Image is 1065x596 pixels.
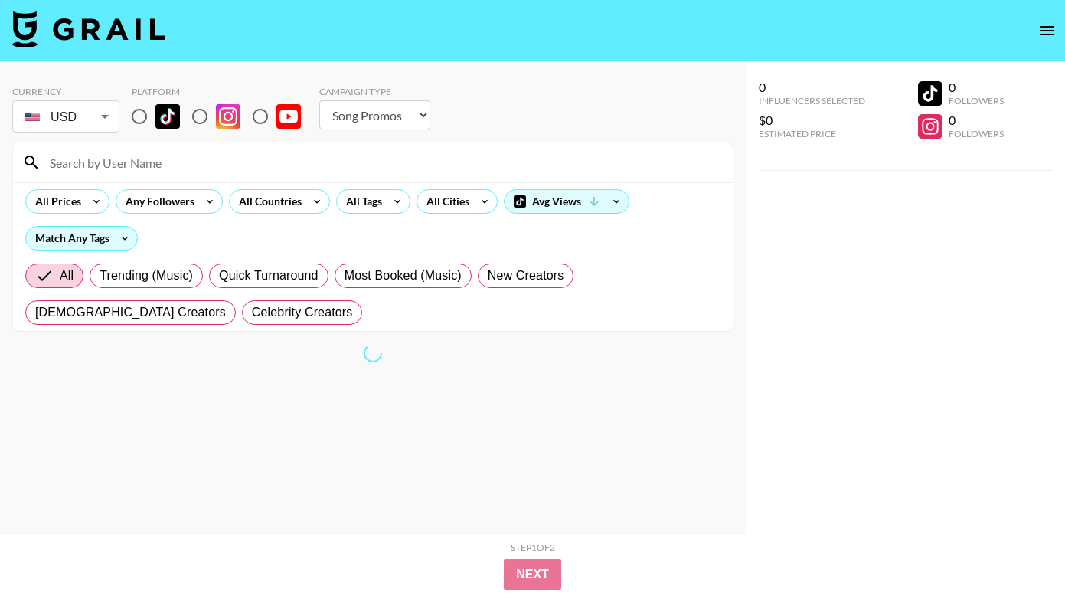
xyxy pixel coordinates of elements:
[364,344,382,362] span: Refreshing bookers, clients, tags, cities, talent, talent...
[41,150,724,175] input: Search by User Name
[26,227,137,250] div: Match Any Tags
[319,86,430,97] div: Campaign Type
[511,542,555,553] div: Step 1 of 2
[219,267,319,285] span: Quick Turnaround
[345,267,462,285] span: Most Booked (Music)
[759,80,865,95] div: 0
[252,303,353,322] span: Celebrity Creators
[26,190,84,213] div: All Prices
[230,190,305,213] div: All Countries
[116,190,198,213] div: Any Followers
[505,190,629,213] div: Avg Views
[132,86,313,97] div: Platform
[759,95,865,106] div: Influencers Selected
[759,128,865,139] div: Estimated Price
[15,103,116,130] div: USD
[949,113,1004,128] div: 0
[1031,15,1062,46] button: open drawer
[276,104,301,129] img: YouTube
[337,190,385,213] div: All Tags
[988,519,1047,578] iframe: Drift Widget Chat Controller
[12,11,165,47] img: Grail Talent
[60,267,74,285] span: All
[949,128,1004,139] div: Followers
[35,303,226,322] span: [DEMOGRAPHIC_DATA] Creators
[949,80,1004,95] div: 0
[949,95,1004,106] div: Followers
[417,190,472,213] div: All Cities
[759,113,865,128] div: $0
[100,267,193,285] span: Trending (Music)
[155,104,180,129] img: TikTok
[216,104,240,129] img: Instagram
[504,559,561,590] button: Next
[488,267,564,285] span: New Creators
[12,86,119,97] div: Currency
